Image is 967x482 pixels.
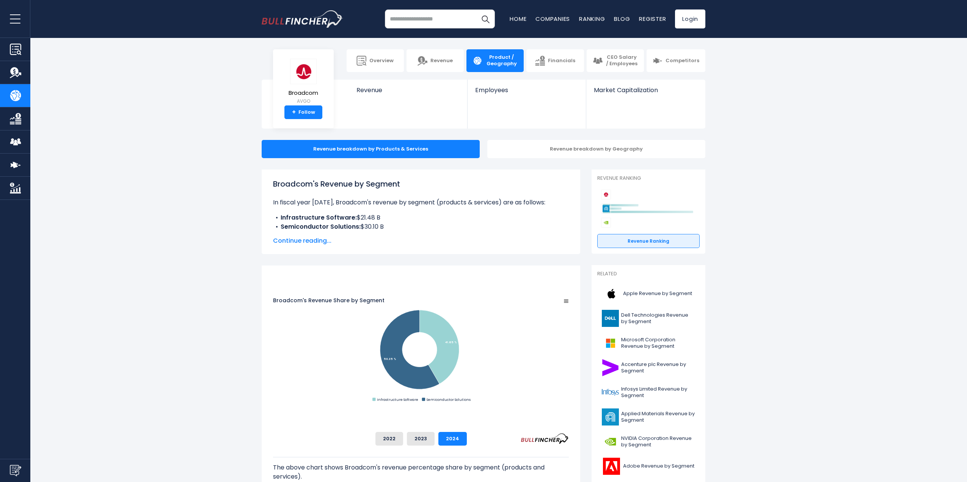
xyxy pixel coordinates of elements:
a: Revenue Ranking [597,234,700,248]
b: Infrastructure Software: [281,213,357,222]
img: INFY logo [602,384,619,401]
p: The above chart shows Broadcom's revenue percentage share by segment (products and services). [273,463,569,481]
span: Product / Geography [485,54,518,67]
div: Revenue breakdown by Geography [487,140,705,158]
div: Revenue breakdown by Products & Services [262,140,480,158]
button: Search [476,9,495,28]
strong: + [292,109,296,116]
span: Revenue [430,58,453,64]
img: bullfincher logo [262,10,343,28]
a: Home [510,15,526,23]
span: CEO Salary / Employees [606,54,638,67]
tspan: 58.35 % [384,357,396,361]
a: Infosys Limited Revenue by Segment [597,382,700,403]
span: NVIDIA Corporation Revenue by Segment [621,435,695,448]
button: 2023 [407,432,435,446]
span: Market Capitalization [594,86,697,94]
a: Blog [614,15,630,23]
a: Companies [535,15,570,23]
img: AAPL logo [602,285,621,302]
text: Infrastructure Software [377,397,418,402]
span: Adobe Revenue by Segment [623,463,694,469]
a: Microsoft Corporation Revenue by Segment [597,333,700,353]
span: Infosys Limited Revenue by Segment [621,386,695,399]
a: Login [675,9,705,28]
button: 2022 [375,432,403,446]
tspan: 41.65 % [445,341,457,344]
a: Revenue [407,49,464,72]
li: $30.10 B [273,222,569,231]
a: Adobe Revenue by Segment [597,456,700,477]
b: Semiconductor Solutions: [281,222,361,231]
a: Apple Revenue by Segment [597,283,700,304]
a: Revenue [349,80,468,107]
a: Market Capitalization [586,80,705,107]
a: Ranking [579,15,605,23]
span: Continue reading... [273,236,569,245]
img: ACN logo [602,359,619,376]
h1: Broadcom's Revenue by Segment [273,178,569,190]
a: Employees [468,80,586,107]
p: Revenue Ranking [597,175,700,182]
a: Financials [526,49,584,72]
span: Broadcom [289,90,318,96]
svg: Broadcom's Revenue Share by Segment [273,274,569,426]
img: NVDA logo [602,433,619,450]
text: Semiconductor Solutions [427,397,471,402]
a: NVIDIA Corporation Revenue by Segment [597,431,700,452]
span: Applied Materials Revenue by Segment [621,411,695,424]
a: CEO Salary / Employees [587,49,644,72]
button: 2024 [438,432,467,446]
a: Register [639,15,666,23]
span: Microsoft Corporation Revenue by Segment [621,337,695,350]
span: Employees [475,86,578,94]
span: Overview [369,58,394,64]
a: +Follow [284,105,322,119]
img: AMAT logo [602,408,619,425]
img: NVIDIA Corporation competitors logo [601,218,611,228]
a: Overview [347,49,404,72]
span: Competitors [666,58,699,64]
span: Dell Technologies Revenue by Segment [621,312,695,325]
span: Accenture plc Revenue by Segment [621,361,695,374]
p: Related [597,271,700,277]
a: Competitors [647,49,705,72]
a: Accenture plc Revenue by Segment [597,357,700,378]
li: $21.48 B [273,213,569,222]
span: Revenue [356,86,460,94]
small: AVGO [289,98,318,105]
a: Broadcom AVGO [288,58,319,106]
tspan: Broadcom's Revenue Share by Segment [273,297,385,304]
span: Apple Revenue by Segment [623,290,692,297]
img: MSFT logo [602,334,619,352]
a: Applied Materials Revenue by Segment [597,407,700,427]
a: Go to homepage [262,10,343,28]
a: Dell Technologies Revenue by Segment [597,308,700,329]
img: DELL logo [602,310,619,327]
img: ADBE logo [602,458,621,475]
p: In fiscal year [DATE], Broadcom's revenue by segment (products & services) are as follows: [273,198,569,207]
span: Financials [548,58,575,64]
img: Broadcom competitors logo [601,190,611,199]
a: Product / Geography [466,49,524,72]
img: Applied Materials competitors logo [601,204,611,214]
